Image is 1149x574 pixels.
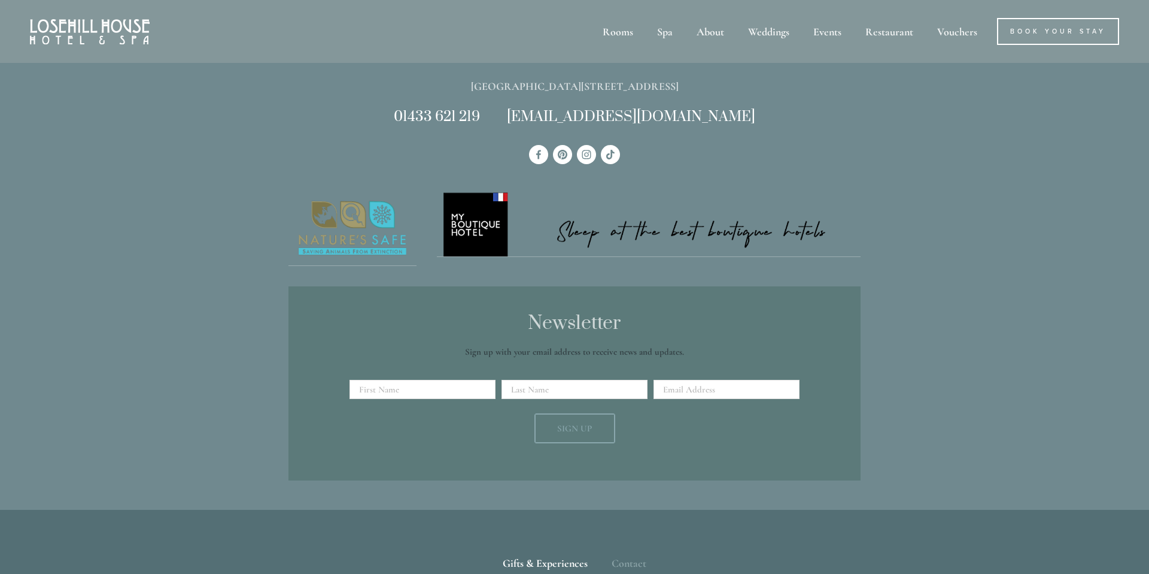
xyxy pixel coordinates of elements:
input: Last Name [501,380,648,399]
a: Book Your Stay [997,18,1119,45]
span: Sign Up [557,423,592,434]
a: Pinterest [553,145,572,164]
img: Nature's Safe - Logo [288,191,417,266]
div: Weddings [737,18,800,45]
div: Events [803,18,852,45]
div: Rooms [592,18,644,45]
p: Sign up with your email address to receive news and updates. [354,345,795,359]
a: Vouchers [926,18,988,45]
div: Restaurant [855,18,924,45]
input: First Name [349,380,496,399]
div: Spa [646,18,683,45]
input: Email Address [653,380,800,399]
p: [GEOGRAPHIC_DATA][STREET_ADDRESS] [288,77,861,96]
h2: Newsletter [354,313,795,334]
a: Instagram [577,145,596,164]
a: 01433 621 219 [394,108,480,126]
a: Losehill House Hotel & Spa [529,145,548,164]
a: TikTok [601,145,620,164]
a: [EMAIL_ADDRESS][DOMAIN_NAME] [507,108,755,126]
button: Sign Up [534,413,615,443]
img: My Boutique Hotel - Logo [437,191,861,257]
span: Gifts & Experiences [503,557,588,570]
div: About [686,18,735,45]
img: Losehill House [30,19,150,44]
